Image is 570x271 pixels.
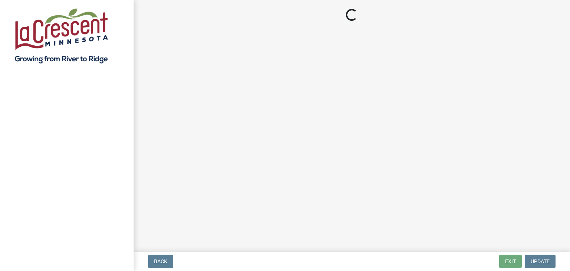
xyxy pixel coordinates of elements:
span: Update [531,258,550,264]
img: City of La Crescent, Minnesota [15,8,108,63]
span: Back [154,258,167,264]
button: Exit [499,255,522,268]
button: Update [525,255,556,268]
button: Back [148,255,173,268]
